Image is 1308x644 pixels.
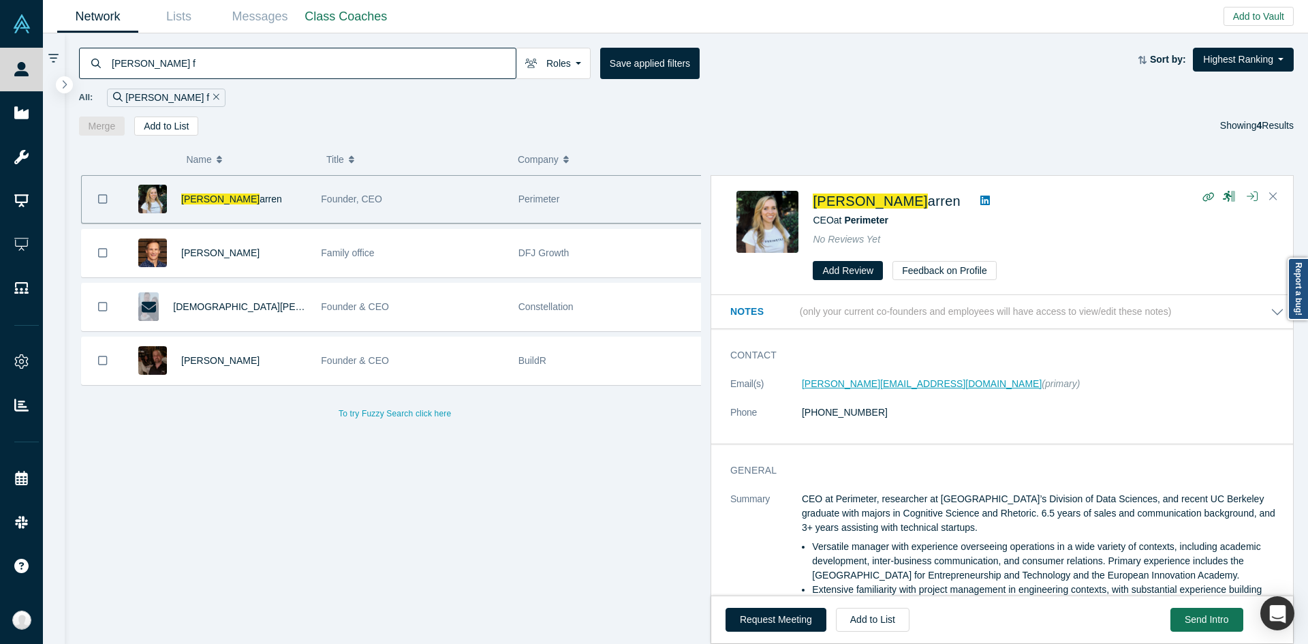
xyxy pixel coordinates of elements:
a: [PERSON_NAME][EMAIL_ADDRESS][DOMAIN_NAME] [802,378,1042,389]
a: [PERSON_NAME] [181,355,260,366]
span: Family office [321,247,374,258]
button: Highest Ranking [1193,48,1294,72]
button: Request Meeting [726,608,826,632]
button: Send Intro [1170,608,1243,632]
img: Bailey Farren's Profile Image [138,185,167,213]
button: Bookmark [82,176,124,223]
span: DFJ Growth [518,247,570,258]
button: Add to List [134,117,198,136]
a: [PERSON_NAME]arren [813,194,961,209]
a: [PHONE_NUMBER] [802,407,888,418]
strong: Sort by: [1150,54,1186,65]
img: Rob Bailey's Profile Image [138,346,167,375]
button: Add Review [813,261,883,280]
dt: Email(s) [730,377,802,405]
img: Bailey Farren's Profile Image [736,191,798,253]
span: [PERSON_NAME] [813,194,927,209]
a: Lists [138,1,219,33]
li: Versatile manager with experience overseeing operations in a wide variety of contexts, including ... [812,540,1284,583]
div: Showing [1220,117,1294,136]
span: CEO at [813,215,888,226]
span: arren [928,194,961,209]
span: Founder & CEO [321,301,389,312]
span: Name [186,145,211,174]
button: Company [518,145,695,174]
button: Roles [516,48,591,79]
h3: General [730,463,1265,478]
span: Perimeter [518,194,560,204]
span: All: [79,91,93,104]
a: Perimeter [844,215,888,226]
button: Notes (only your current co-founders and employees will have access to view/edit these notes) [730,305,1284,319]
a: Class Coaches [300,1,392,33]
button: Close [1263,186,1283,208]
button: Bookmark [82,230,124,277]
img: Alchemist Vault Logo [12,14,31,33]
button: Title [326,145,503,174]
button: Merge [79,117,125,136]
input: Search by name, title, company, summary, expertise, investment criteria or topics of focus [110,47,516,79]
dt: Phone [730,405,802,434]
strong: 4 [1257,120,1262,131]
li: Extensive familiarity with project management in engineering contexts, with substantial experienc... [812,583,1284,611]
span: (primary) [1042,378,1080,389]
a: [PERSON_NAME]arren [181,194,282,204]
button: Add to Vault [1224,7,1294,26]
a: [PERSON_NAME] [181,247,260,258]
a: Report a bug! [1288,258,1308,320]
button: Bookmark [82,337,124,384]
span: No Reviews Yet [813,234,880,245]
button: Bookmark [82,283,124,331]
button: To try Fuzzy Search click here [329,405,461,423]
span: Founder, CEO [321,194,382,204]
a: [DEMOGRAPHIC_DATA][PERSON_NAME] [173,301,358,312]
span: Title [326,145,344,174]
a: Network [57,1,138,33]
img: Mark Bailey's Profile Image [138,239,167,267]
span: [PERSON_NAME] [181,194,260,204]
p: (only your current co-founders and employees will have access to view/edit these notes) [800,306,1172,318]
button: Remove Filter [209,90,219,106]
button: Name [186,145,312,174]
button: Add to List [836,608,909,632]
div: [PERSON_NAME] f [107,89,225,107]
button: Feedback on Profile [892,261,997,280]
span: Constellation [518,301,574,312]
button: Save applied filters [600,48,700,79]
a: Messages [219,1,300,33]
span: Founder & CEO [321,355,389,366]
span: BuildR [518,355,546,366]
span: Results [1257,120,1294,131]
h3: Notes [730,305,797,319]
p: CEO at Perimeter, researcher at [GEOGRAPHIC_DATA]’s Division of Data Sciences, and recent UC Berk... [802,492,1284,535]
h3: Contact [730,348,1265,363]
span: arren [260,194,282,204]
img: Anna Sanchez's Account [12,611,31,630]
span: Company [518,145,559,174]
